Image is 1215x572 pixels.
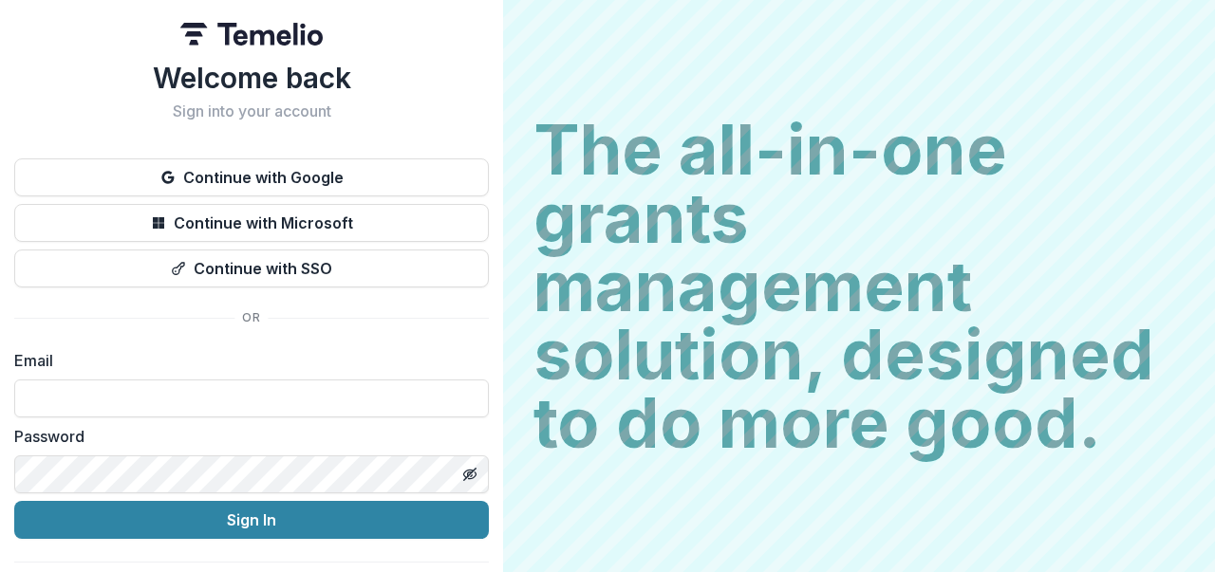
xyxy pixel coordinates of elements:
[14,158,489,196] button: Continue with Google
[14,249,489,287] button: Continue with SSO
[455,459,485,489] button: Toggle password visibility
[14,349,477,372] label: Email
[14,61,489,95] h1: Welcome back
[180,23,323,46] img: Temelio
[14,501,489,539] button: Sign In
[14,102,489,120] h2: Sign into your account
[14,425,477,448] label: Password
[14,204,489,242] button: Continue with Microsoft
